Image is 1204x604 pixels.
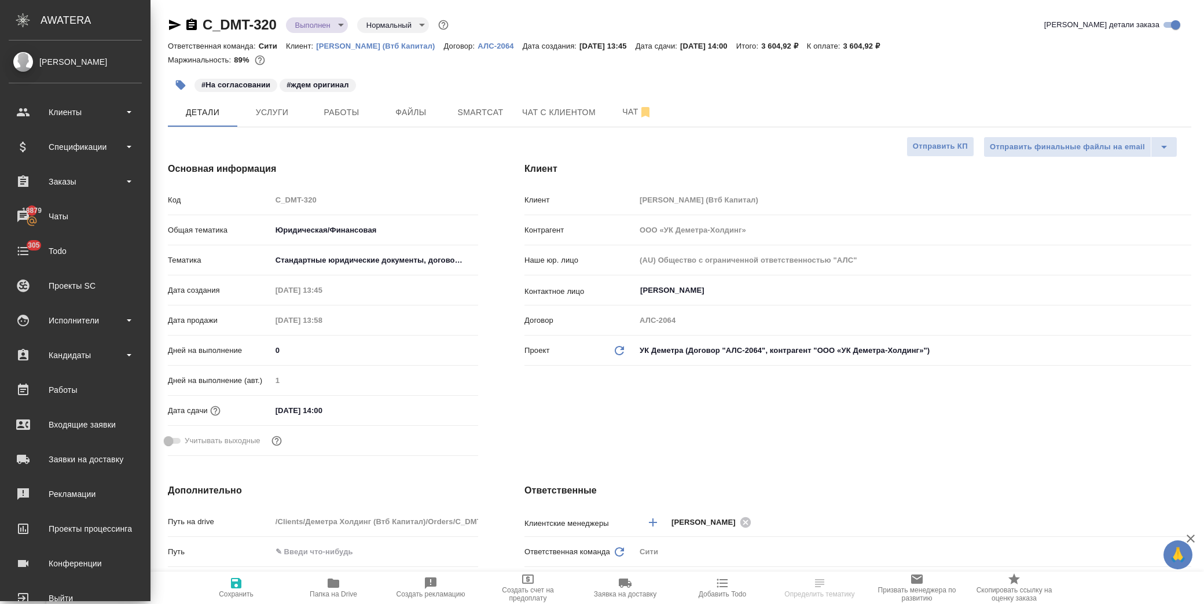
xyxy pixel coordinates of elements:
[966,572,1063,604] button: Скопировать ссылку на оценку заказа
[524,286,636,297] p: Контактное лицо
[285,572,382,604] button: Папка на Drive
[168,375,271,386] p: Дней на выполнение (авт.)
[1163,540,1192,569] button: 🙏
[286,17,348,33] div: Выполнен
[310,590,357,598] span: Папка на Drive
[9,381,142,399] div: Работы
[671,517,743,528] span: [PERSON_NAME]
[363,20,415,30] button: Нормальный
[357,17,429,33] div: Выполнен
[972,586,1056,602] span: Скопировать ссылку на оценку заказа
[383,105,439,120] span: Файлы
[636,341,1191,360] div: УК Деметра (Договор "АЛС-2064", контрагент "ООО «УК Деметра-Холдинг»")
[168,484,478,498] h4: Дополнительно
[175,105,230,120] span: Детали
[761,42,807,50] p: 3 604,92 ₽
[636,542,1191,562] div: Сити
[9,347,142,364] div: Кандидаты
[168,162,478,176] h4: Основная информация
[168,224,271,236] p: Общая тематика
[9,208,142,225] div: Чаты
[674,572,771,604] button: Добавить Todo
[185,435,260,447] span: Учитывать выходные
[636,312,1191,329] input: Пустое поле
[636,42,680,50] p: Дата сдачи:
[1168,543,1188,567] span: 🙏
[168,194,271,206] p: Код
[639,509,667,536] button: Добавить менеджера
[478,42,522,50] p: АЛС-2064
[579,42,636,50] p: [DATE] 13:45
[906,137,974,157] button: Отправить КП
[524,224,636,236] p: Контрагент
[3,480,148,509] a: Рекламации
[252,53,267,68] button: 48.00 RUB; 134.55 UAH;
[523,42,579,50] p: Дата создания:
[983,137,1151,157] button: Отправить финальные файлы на email
[9,451,142,468] div: Заявки на доставку
[203,17,277,32] a: C_DMT-320
[208,403,223,418] button: Если добавить услуги и заполнить их объемом, то дата рассчитается автоматически
[271,312,373,329] input: Пустое поле
[193,79,278,89] span: На согласовании
[913,140,968,153] span: Отправить КП
[868,572,966,604] button: Призвать менеджера по развитию
[843,42,889,50] p: 3 604,92 ₽
[168,285,271,296] p: Дата создания
[188,572,285,604] button: Сохранить
[314,105,369,120] span: Работы
[1044,19,1159,31] span: [PERSON_NAME] детали заказа
[771,572,868,604] button: Определить тематику
[168,546,271,558] p: Путь
[316,40,443,50] a: [PERSON_NAME] (Втб Капитал)
[41,9,150,32] div: AWATERA
[316,42,443,50] p: [PERSON_NAME] (Втб Капитал)
[9,520,142,537] div: Проекты процессинга
[287,79,348,91] p: #ждем оригинал
[271,251,478,270] div: Стандартные юридические документы, договоры, уставы
[594,590,656,598] span: Заявка на доставку
[9,56,142,68] div: [PERSON_NAME]
[638,105,652,119] svg: Отписаться
[201,79,270,91] p: #На согласовании
[9,242,142,260] div: Todo
[1185,289,1187,292] button: Open
[9,416,142,433] div: Входящие заявки
[453,105,508,120] span: Smartcat
[680,42,736,50] p: [DATE] 14:00
[636,252,1191,268] input: Пустое поле
[271,220,478,240] div: Юридическая/Финансовая
[234,56,252,64] p: 89%
[3,445,148,474] a: Заявки на доставку
[3,271,148,300] a: Проекты SC
[9,277,142,294] div: Проекты SC
[292,20,334,30] button: Выполнен
[3,410,148,439] a: Входящие заявки
[699,590,746,598] span: Добавить Todo
[9,138,142,156] div: Спецификации
[807,42,843,50] p: К оплате:
[168,255,271,266] p: Тематика
[524,518,636,529] p: Клиентские менеджеры
[784,590,854,598] span: Определить тематику
[577,572,674,604] button: Заявка на доставку
[168,516,271,528] p: Путь на drive
[524,345,550,356] p: Проект
[168,405,208,417] p: Дата сдачи
[636,191,1191,208] input: Пустое поле
[271,191,478,208] input: Пустое поле
[479,572,577,604] button: Создать счет на предоплату
[990,141,1145,154] span: Отправить финальные файлы на email
[397,590,465,598] span: Создать рекламацию
[3,202,148,231] a: 18879Чаты
[15,205,49,216] span: 18879
[168,72,193,98] button: Добавить тэг
[1185,521,1187,524] button: Open
[610,105,665,119] span: Чат
[278,79,357,89] span: ждем оригинал
[9,173,142,190] div: Заказы
[9,555,142,572] div: Конференции
[436,17,451,32] button: Доп статусы указывают на важность/срочность заказа
[168,42,259,50] p: Ответственная команда:
[271,513,478,530] input: Пустое поле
